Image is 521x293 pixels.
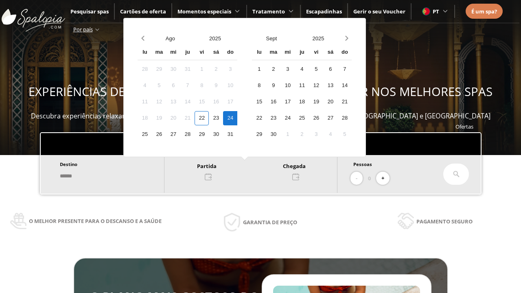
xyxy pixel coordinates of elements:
div: 6 [323,62,337,77]
div: 2 [209,62,223,77]
div: 4 [138,79,152,93]
div: 14 [180,95,195,109]
div: 23 [266,111,280,125]
div: 6 [166,79,180,93]
a: Pesquisar spas [70,8,109,15]
div: 11 [138,95,152,109]
div: 2 [266,62,280,77]
div: 13 [166,95,180,109]
div: 20 [323,95,337,109]
div: 18 [295,95,309,109]
button: - [350,172,363,185]
span: Descubra experiências relaxantes, desfrute e ofereça momentos de bem-estar em mais de 400 spas em... [31,112,490,120]
div: 26 [309,111,323,125]
div: 24 [223,111,237,125]
div: 20 [166,111,180,125]
div: Calendar days [138,62,237,142]
div: 9 [209,79,223,93]
div: do [337,46,352,60]
div: mi [166,46,180,60]
div: ju [295,46,309,60]
div: 28 [180,127,195,142]
div: 15 [252,95,266,109]
div: 30 [209,127,223,142]
div: 2 [295,127,309,142]
div: 12 [309,79,323,93]
a: Cartões de oferta [120,8,166,15]
div: 9 [266,79,280,93]
div: 19 [309,95,323,109]
button: Open years overlay [295,31,341,46]
div: 15 [195,95,209,109]
div: 10 [280,79,295,93]
div: 5 [309,62,323,77]
div: 18 [138,111,152,125]
div: 10 [223,79,237,93]
div: 4 [295,62,309,77]
span: 0 [368,174,371,183]
div: 4 [323,127,337,142]
a: É um spa? [471,7,497,16]
div: 16 [209,95,223,109]
div: 25 [138,127,152,142]
div: Calendar days [252,62,352,142]
span: Por país [73,26,93,33]
div: 31 [180,62,195,77]
img: ImgLogoSpalopia.BvClDcEz.svg [2,1,65,32]
a: Ofertas [455,123,473,130]
span: Pessoas [353,161,372,167]
span: Pagamento seguro [416,217,473,226]
div: 8 [195,79,209,93]
div: 30 [166,62,180,77]
span: É um spa? [471,8,497,15]
div: 27 [166,127,180,142]
div: sá [323,46,337,60]
div: 14 [337,79,352,93]
div: 7 [180,79,195,93]
div: 29 [195,127,209,142]
div: 8 [252,79,266,93]
div: 3 [280,62,295,77]
div: 29 [152,62,166,77]
div: 26 [152,127,166,142]
div: 16 [266,95,280,109]
span: Garantia de preço [243,218,297,227]
div: 30 [266,127,280,142]
span: Destino [60,161,77,167]
div: 19 [152,111,166,125]
div: Calendar wrapper [252,46,352,142]
button: Open months overlay [248,31,295,46]
div: 3 [223,62,237,77]
div: 22 [252,111,266,125]
a: Gerir o seu Voucher [353,8,405,15]
div: 28 [337,111,352,125]
button: Open years overlay [193,31,237,46]
div: vi [195,46,209,60]
button: Open months overlay [148,31,193,46]
div: 12 [152,95,166,109]
div: vi [309,46,323,60]
div: 24 [280,111,295,125]
div: 27 [323,111,337,125]
div: 29 [252,127,266,142]
a: Escapadinhas [306,8,342,15]
div: 17 [223,95,237,109]
div: 17 [280,95,295,109]
div: 22 [195,111,209,125]
button: Next month [341,31,352,46]
div: Calendar wrapper [138,46,237,142]
div: 28 [138,62,152,77]
button: + [376,172,390,185]
button: Previous month [138,31,148,46]
span: O melhor presente para o descanso e a saúde [29,216,162,225]
div: 23 [209,111,223,125]
div: lu [138,46,152,60]
div: lu [252,46,266,60]
div: 1 [280,127,295,142]
div: ma [266,46,280,60]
